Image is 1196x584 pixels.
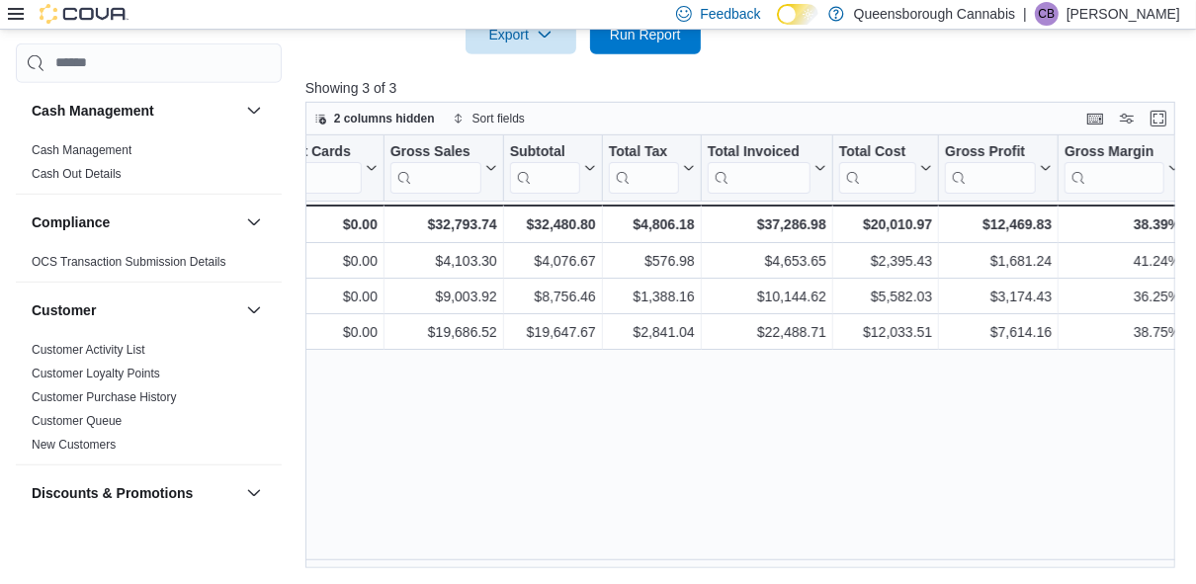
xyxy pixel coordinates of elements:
[32,413,122,427] a: Customer Queue
[40,4,128,24] img: Cova
[32,142,131,156] a: Cash Management
[1083,107,1107,130] button: Keyboard shortcuts
[708,142,811,193] div: Total Invoiced
[466,15,576,54] button: Export
[284,320,378,344] div: $0.00
[1065,142,1164,161] div: Gross Margin
[700,4,760,24] span: Feedback
[854,2,1015,26] p: Queensborough Cannabis
[1065,320,1180,344] div: 38.75%
[945,142,1052,193] button: Gross Profit
[1067,2,1180,26] p: [PERSON_NAME]
[945,285,1052,308] div: $3,174.43
[839,142,932,193] button: Total Cost
[708,285,826,308] div: $10,144.62
[284,142,378,193] button: Gift Cards
[1065,142,1180,193] button: Gross Margin
[242,480,266,504] button: Discounts & Promotions
[609,142,679,161] div: Total Tax
[945,320,1052,344] div: $7,614.16
[708,212,826,236] div: $37,286.98
[477,15,564,54] span: Export
[777,25,778,26] span: Dark Mode
[16,249,282,281] div: Compliance
[1065,142,1164,193] div: Gross Margin
[390,212,497,236] div: $32,793.74
[242,209,266,233] button: Compliance
[334,111,435,126] span: 2 columns hidden
[839,142,916,161] div: Total Cost
[510,212,596,236] div: $32,480.80
[284,212,378,236] div: $0.00
[390,142,481,161] div: Gross Sales
[609,320,695,344] div: $2,841.04
[32,100,154,120] h3: Cash Management
[945,249,1052,273] div: $1,681.24
[609,212,695,236] div: $4,806.18
[32,437,116,451] a: New Customers
[16,137,282,193] div: Cash Management
[1065,285,1180,308] div: 36.25%
[32,141,131,157] span: Cash Management
[472,111,525,126] span: Sort fields
[839,142,916,193] div: Total Cost
[32,299,238,319] button: Customer
[32,365,160,380] span: Customer Loyalty Points
[1115,107,1139,130] button: Display options
[510,320,596,344] div: $19,647.67
[610,25,681,44] span: Run Report
[390,285,497,308] div: $9,003.92
[609,285,695,308] div: $1,388.16
[945,142,1036,161] div: Gross Profit
[708,142,826,193] button: Total Invoiced
[609,249,695,273] div: $576.98
[390,249,497,273] div: $4,103.30
[32,482,193,502] h3: Discounts & Promotions
[32,366,160,379] a: Customer Loyalty Points
[32,165,122,181] span: Cash Out Details
[839,212,932,236] div: $20,010.97
[708,142,811,161] div: Total Invoiced
[390,142,481,193] div: Gross Sales
[445,107,533,130] button: Sort fields
[510,249,596,273] div: $4,076.67
[839,249,932,273] div: $2,395.43
[390,142,497,193] button: Gross Sales
[32,166,122,180] a: Cash Out Details
[777,4,818,25] input: Dark Mode
[32,412,122,428] span: Customer Queue
[32,342,145,356] a: Customer Activity List
[390,320,497,344] div: $19,686.52
[945,142,1036,193] div: Gross Profit
[609,142,679,193] div: Total Tax
[32,211,110,231] h3: Compliance
[284,142,362,161] div: Gift Cards
[32,100,238,120] button: Cash Management
[1039,2,1056,26] span: CB
[242,297,266,321] button: Customer
[16,337,282,463] div: Customer
[590,15,701,54] button: Run Report
[32,436,116,452] span: New Customers
[284,249,378,273] div: $0.00
[32,341,145,357] span: Customer Activity List
[839,285,932,308] div: $5,582.03
[1035,2,1059,26] div: Calvin Basran
[1023,2,1027,26] p: |
[839,320,932,344] div: $12,033.51
[1147,107,1170,130] button: Enter fullscreen
[32,389,177,403] a: Customer Purchase History
[510,142,580,161] div: Subtotal
[306,107,443,130] button: 2 columns hidden
[510,142,596,193] button: Subtotal
[708,249,826,273] div: $4,653.65
[708,320,826,344] div: $22,488.71
[32,254,226,268] a: OCS Transaction Submission Details
[32,388,177,404] span: Customer Purchase History
[32,253,226,269] span: OCS Transaction Submission Details
[1065,212,1180,236] div: 38.39%
[32,211,238,231] button: Compliance
[242,98,266,122] button: Cash Management
[284,142,362,193] div: Gift Card Sales
[305,78,1184,98] p: Showing 3 of 3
